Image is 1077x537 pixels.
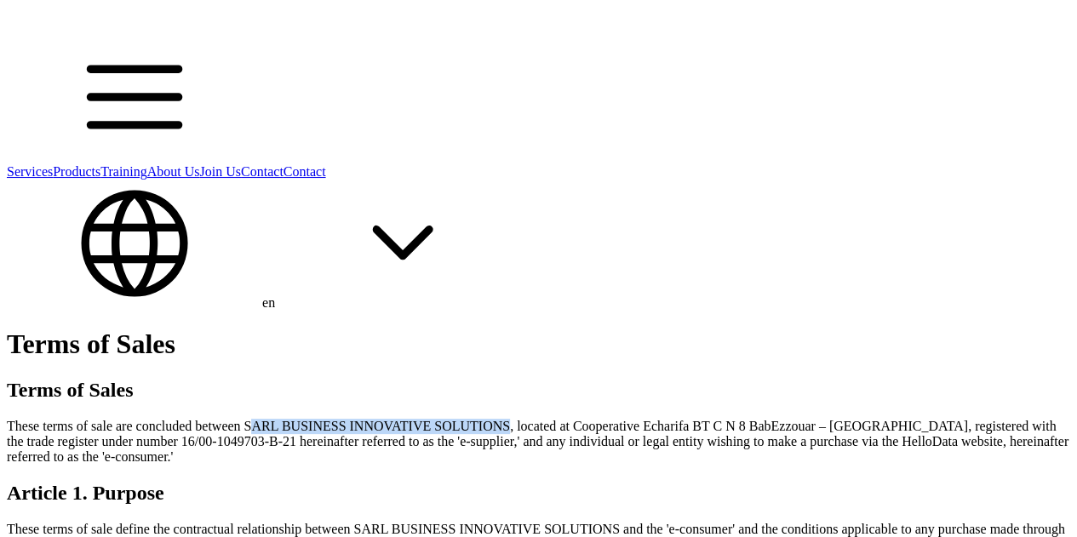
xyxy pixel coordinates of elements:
[7,164,53,179] a: Services
[100,164,147,179] a: Training
[7,482,1070,505] h2: Article 1. Purpose
[7,18,152,32] a: HelloData
[7,379,1070,402] h1: Terms of Sales
[7,180,1070,311] div: en
[200,164,241,179] a: Join Us
[284,164,326,179] a: Contact
[7,419,1070,465] p: These terms of sale are concluded between SARL BUSINESS INNOVATIVE SOLUTIONS, located at Cooperat...
[7,328,1070,360] h1: Terms of Sales
[147,164,200,179] a: About Us
[241,164,284,179] a: Contact
[262,295,275,310] span: en
[53,164,100,179] a: Products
